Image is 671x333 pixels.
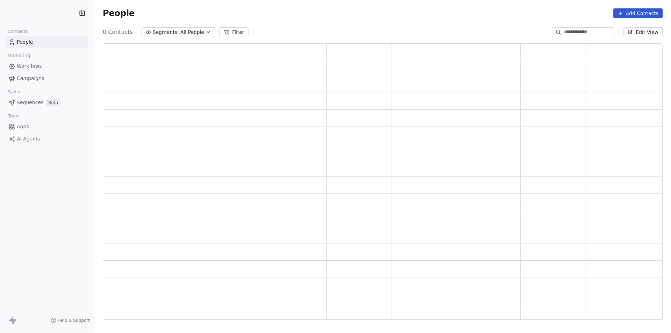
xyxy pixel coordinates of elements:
span: 0 Contacts [103,28,133,36]
span: Beta [46,99,60,106]
span: People [17,38,33,46]
span: Marketing [5,50,33,61]
button: Filter [219,27,248,37]
span: Contacts [5,26,31,37]
a: Help & Support [51,318,90,323]
span: All People [180,29,204,36]
span: Workflows [17,63,42,70]
span: People [103,8,135,19]
a: AI Agents [6,133,88,145]
button: Edit View [623,27,663,37]
span: Tools [5,111,22,121]
a: Workflows [6,60,88,72]
span: Sequences [17,99,43,106]
a: Apps [6,121,88,132]
span: Sales [5,87,23,97]
button: Add Contacts [613,8,663,18]
a: Campaigns [6,73,88,84]
a: People [6,36,88,48]
span: AI Agents [17,135,40,143]
span: Help & Support [58,318,90,323]
span: Apps [17,123,29,130]
span: Segments: [153,29,179,36]
a: SequencesBeta [6,97,88,108]
span: Campaigns [17,75,44,82]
